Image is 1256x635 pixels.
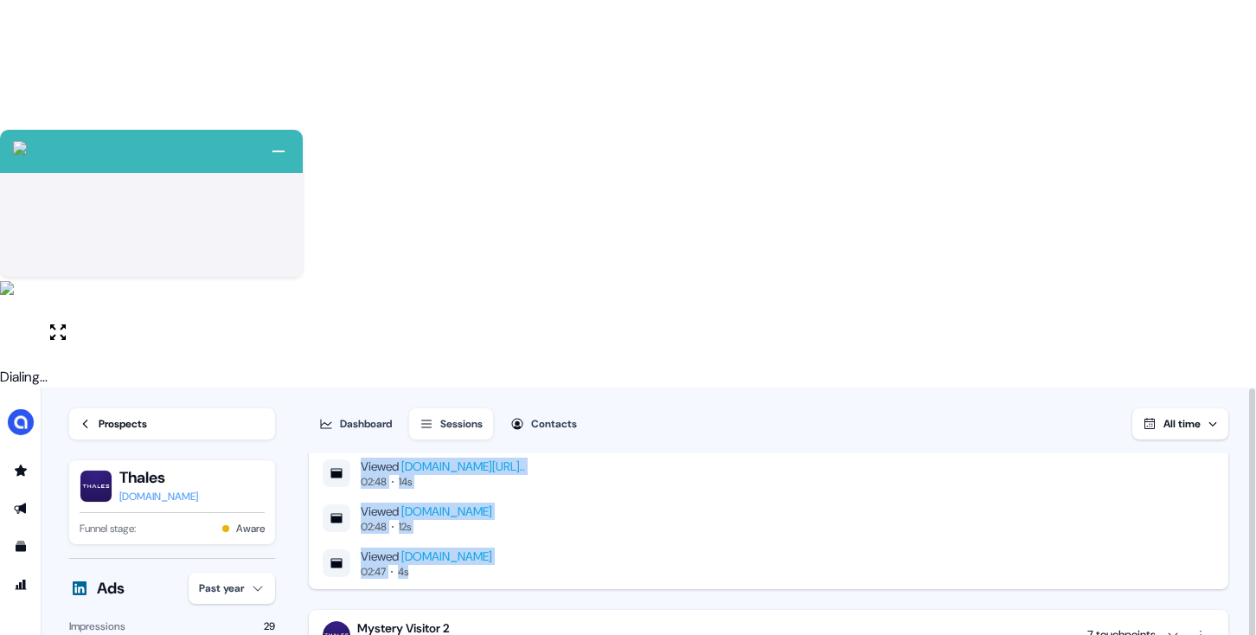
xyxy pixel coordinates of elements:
button: Sessions [409,408,493,439]
a: Go to attribution [7,571,35,599]
div: Viewed [361,503,492,520]
div: 4s [398,565,408,579]
div: 12s [399,520,411,534]
div: Ads [97,578,125,599]
span: Funnel stage: [80,520,136,537]
a: Go to outbound experience [7,495,35,523]
a: [DOMAIN_NAME] [401,504,492,519]
a: Prospects [69,408,275,439]
button: All time [1132,408,1228,439]
button: Thales [119,467,198,488]
div: 14s [399,475,412,489]
a: Go to templates [7,533,35,561]
span: All time [1163,417,1201,431]
img: callcloud-icon-white-35.svg [13,141,27,155]
div: Contacts [531,415,577,433]
div: Viewed [361,548,492,565]
button: Aware [236,520,265,537]
a: [DOMAIN_NAME] [119,488,198,505]
div: Sessions [440,415,483,433]
button: Dashboard [309,408,402,439]
button: Contacts [500,408,587,439]
div: Dashboard [340,415,392,433]
a: [DOMAIN_NAME][URL].. [401,459,525,474]
div: Viewed [361,458,525,475]
div: 02:48 [361,475,387,489]
div: 02:47 [361,565,386,579]
div: 02:48 [361,520,387,534]
a: Go to prospects [7,457,35,484]
a: [DOMAIN_NAME] [401,548,492,564]
button: Past year [189,573,275,604]
div: 29 [264,618,275,635]
div: Prospects [99,415,147,433]
div: Impressions [69,618,125,635]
